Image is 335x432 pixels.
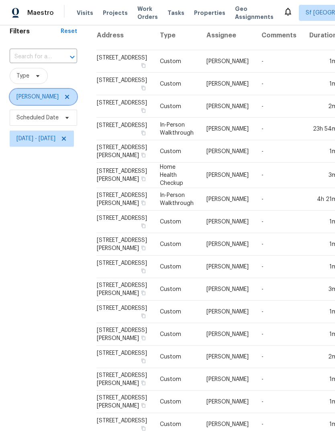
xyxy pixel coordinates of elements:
[167,10,184,16] span: Tasks
[96,95,153,118] td: [STREET_ADDRESS]
[255,256,303,278] td: -
[96,188,153,211] td: [STREET_ADDRESS][PERSON_NAME]
[200,211,255,233] td: [PERSON_NAME]
[153,391,200,413] td: Custom
[96,50,153,73] td: [STREET_ADDRESS]
[255,233,303,256] td: -
[140,62,147,69] button: Copy Address
[200,95,255,118] td: [PERSON_NAME]
[153,163,200,188] td: Home Health Checkup
[153,95,200,118] td: Custom
[255,211,303,233] td: -
[255,95,303,118] td: -
[140,289,147,297] button: Copy Address
[96,73,153,95] td: [STREET_ADDRESS]
[16,114,59,122] span: Scheduled Date
[200,188,255,211] td: [PERSON_NAME]
[153,323,200,346] td: Custom
[140,84,147,92] button: Copy Address
[140,107,147,114] button: Copy Address
[96,391,153,413] td: [STREET_ADDRESS][PERSON_NAME]
[200,323,255,346] td: [PERSON_NAME]
[140,244,147,252] button: Copy Address
[200,50,255,73] td: [PERSON_NAME]
[153,188,200,211] td: In-Person Walkthrough
[96,118,153,140] td: [STREET_ADDRESS]
[140,222,147,229] button: Copy Address
[140,379,147,387] button: Copy Address
[255,50,303,73] td: -
[140,425,147,432] button: Copy Address
[153,256,200,278] td: Custom
[153,73,200,95] td: Custom
[153,301,200,323] td: Custom
[153,50,200,73] td: Custom
[96,278,153,301] td: [STREET_ADDRESS][PERSON_NAME]
[96,256,153,278] td: [STREET_ADDRESS]
[255,368,303,391] td: -
[200,256,255,278] td: [PERSON_NAME]
[10,27,61,35] h1: Filters
[153,140,200,163] td: Custom
[96,368,153,391] td: [STREET_ADDRESS][PERSON_NAME]
[200,118,255,140] td: [PERSON_NAME]
[255,21,303,50] th: Comments
[153,21,200,50] th: Type
[16,135,55,143] span: [DATE] - [DATE]
[200,278,255,301] td: [PERSON_NAME]
[153,278,200,301] td: Custom
[140,175,147,182] button: Copy Address
[96,140,153,163] td: [STREET_ADDRESS][PERSON_NAME]
[255,278,303,301] td: -
[96,211,153,233] td: [STREET_ADDRESS]
[96,21,153,50] th: Address
[255,140,303,163] td: -
[16,93,59,101] span: [PERSON_NAME]
[255,301,303,323] td: -
[140,402,147,409] button: Copy Address
[255,391,303,413] td: -
[200,301,255,323] td: [PERSON_NAME]
[140,152,147,159] button: Copy Address
[194,9,225,17] span: Properties
[96,301,153,323] td: [STREET_ADDRESS]
[27,9,54,17] span: Maestro
[255,346,303,368] td: -
[96,346,153,368] td: [STREET_ADDRESS]
[200,73,255,95] td: [PERSON_NAME]
[200,233,255,256] td: [PERSON_NAME]
[96,323,153,346] td: [STREET_ADDRESS][PERSON_NAME]
[235,5,274,21] span: Geo Assignments
[200,391,255,413] td: [PERSON_NAME]
[255,163,303,188] td: -
[67,51,78,63] button: Open
[200,163,255,188] td: [PERSON_NAME]
[61,27,77,35] div: Reset
[200,140,255,163] td: [PERSON_NAME]
[140,334,147,342] button: Copy Address
[140,267,147,274] button: Copy Address
[255,73,303,95] td: -
[255,118,303,140] td: -
[96,233,153,256] td: [STREET_ADDRESS][PERSON_NAME]
[153,346,200,368] td: Custom
[153,368,200,391] td: Custom
[10,51,55,63] input: Search for an address...
[140,199,147,207] button: Copy Address
[137,5,158,21] span: Work Orders
[200,346,255,368] td: [PERSON_NAME]
[255,323,303,346] td: -
[96,163,153,188] td: [STREET_ADDRESS][PERSON_NAME]
[153,211,200,233] td: Custom
[153,233,200,256] td: Custom
[140,129,147,137] button: Copy Address
[103,9,128,17] span: Projects
[140,357,147,364] button: Copy Address
[200,368,255,391] td: [PERSON_NAME]
[200,21,255,50] th: Assignee
[16,72,29,80] span: Type
[255,188,303,211] td: -
[153,118,200,140] td: In-Person Walkthrough
[77,9,93,17] span: Visits
[140,312,147,319] button: Copy Address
